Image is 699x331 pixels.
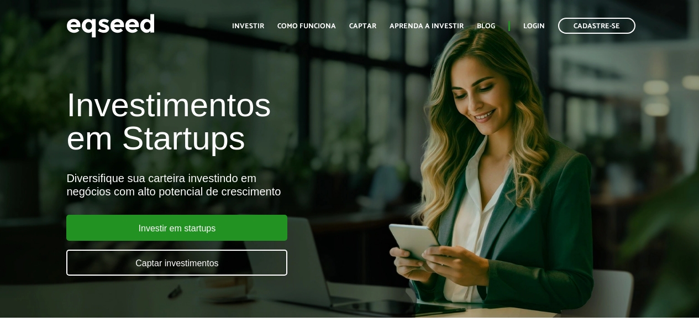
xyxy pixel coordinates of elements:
[66,172,400,198] div: Diversifique sua carteira investindo em negócios com alto potencial de crescimento
[66,89,400,155] h1: Investimentos em Startups
[66,11,155,40] img: EqSeed
[349,23,376,30] a: Captar
[277,23,336,30] a: Como funciona
[232,23,264,30] a: Investir
[390,23,464,30] a: Aprenda a investir
[523,23,545,30] a: Login
[66,215,287,241] a: Investir em startups
[477,23,495,30] a: Blog
[558,18,635,34] a: Cadastre-se
[66,250,287,276] a: Captar investimentos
